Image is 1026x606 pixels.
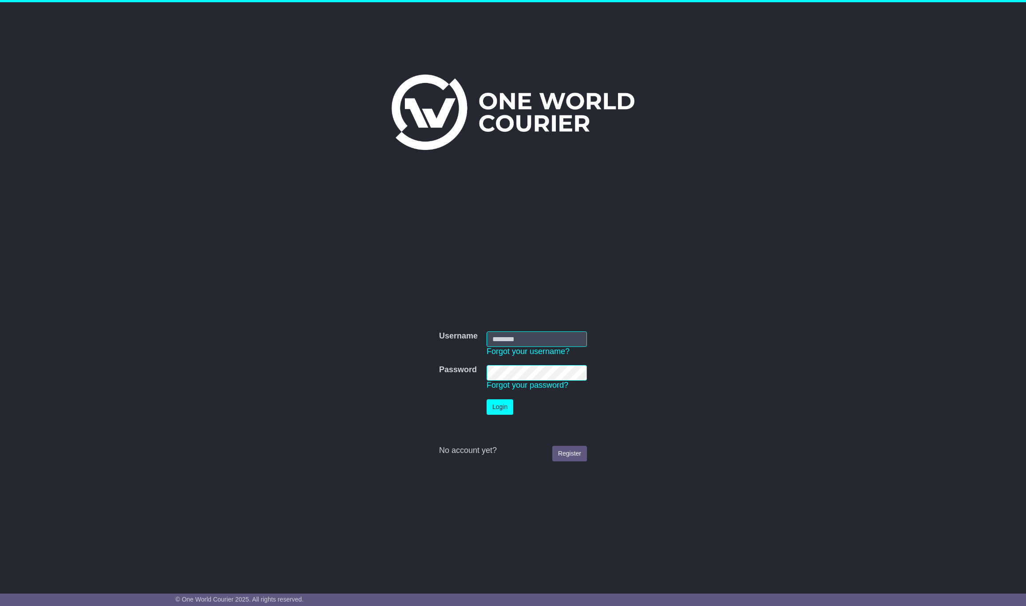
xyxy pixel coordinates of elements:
[392,75,634,150] img: One World
[439,446,587,456] div: No account yet?
[552,446,587,461] a: Register
[487,347,570,356] a: Forgot your username?
[175,596,304,603] span: © One World Courier 2025. All rights reserved.
[487,381,568,390] a: Forgot your password?
[487,399,513,415] button: Login
[439,365,477,375] label: Password
[439,331,478,341] label: Username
